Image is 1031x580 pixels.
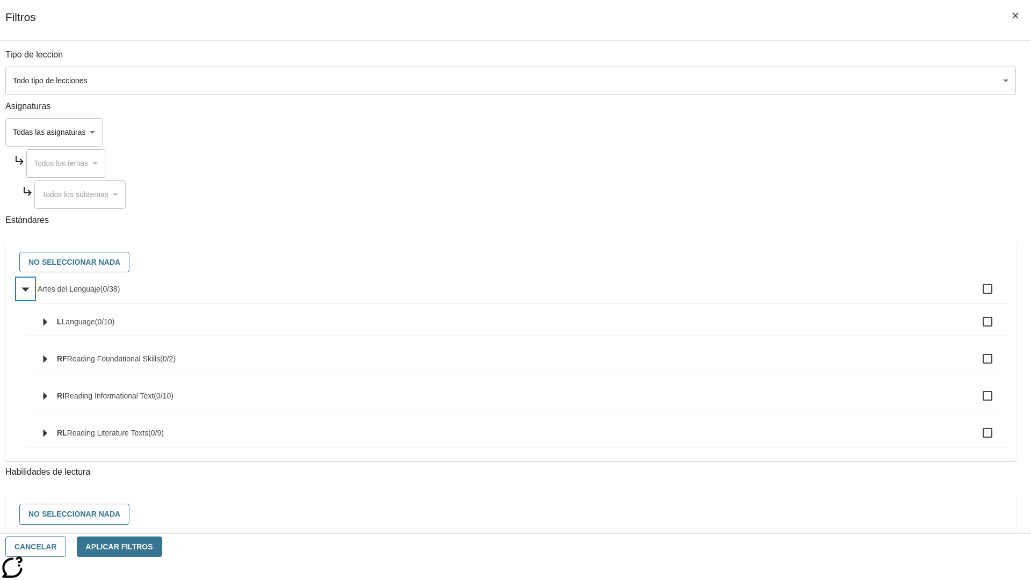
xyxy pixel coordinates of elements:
button: Cancelar [5,536,66,557]
div: Seleccione una Asignatura [34,180,126,209]
span: Reading Literature Texts [67,429,149,437]
span: 0 estándares seleccionados/10 estándares en grupo [154,392,173,400]
p: Habilidades de lectura [5,466,1016,479]
div: Seleccione un tipo de lección [5,67,1016,95]
span: Language [62,317,95,326]
span: 0 estándares seleccionados/2 estándares en grupo [160,354,176,363]
div: Seleccione estándares [14,249,1007,275]
h1: Filtros [5,11,36,40]
p: Asignaturas [5,100,1016,113]
span: Reading Foundational Skills [67,354,161,363]
span: RF [57,354,67,363]
span: Reading Informational Text [64,392,154,400]
span: RL [57,429,67,437]
span: Artes del Lenguaje [38,285,100,293]
span: 0 estándares seleccionados/38 estándares en grupo [100,285,120,293]
button: Cerrar los filtros del Menú lateral [1004,4,1027,27]
button: No seleccionar nada [19,504,129,525]
span: 0 estándares seleccionados/9 estándares en grupo [148,429,164,437]
span: RI [57,392,64,400]
button: Aplicar Filtros [77,536,162,557]
div: Seleccione una Asignatura [26,149,105,178]
p: Tipo de leccion [5,49,1016,61]
button: No seleccionar nada [19,252,129,273]
ul: Seleccione estándares [16,275,1007,534]
p: Estándares [5,214,1016,227]
div: Seleccione una Asignatura [5,118,103,147]
div: Seleccione habilidades [14,501,1007,527]
span: 0 estándares seleccionados/10 estándares en grupo [95,317,115,326]
span: L [57,317,62,326]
